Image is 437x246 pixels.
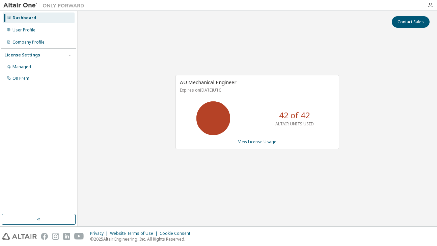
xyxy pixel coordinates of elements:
[110,231,160,236] div: Website Terms of Use
[275,121,314,127] p: ALTAIR UNITS USED
[12,40,45,45] div: Company Profile
[160,231,194,236] div: Cookie Consent
[12,27,35,33] div: User Profile
[3,2,88,9] img: Altair One
[180,79,237,85] span: AU Mechanical Engineer
[52,233,59,240] img: instagram.svg
[90,236,194,242] p: © 2025 Altair Engineering, Inc. All Rights Reserved.
[4,52,40,58] div: License Settings
[238,139,276,145] a: View License Usage
[2,233,37,240] img: altair_logo.svg
[12,76,29,81] div: On Prem
[41,233,48,240] img: facebook.svg
[279,109,310,121] p: 42 of 42
[12,64,31,70] div: Managed
[12,15,36,21] div: Dashboard
[392,16,430,28] button: Contact Sales
[74,233,84,240] img: youtube.svg
[180,87,333,93] p: Expires on [DATE] UTC
[63,233,70,240] img: linkedin.svg
[90,231,110,236] div: Privacy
